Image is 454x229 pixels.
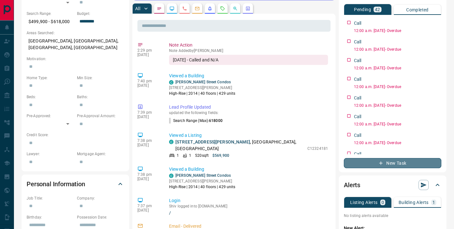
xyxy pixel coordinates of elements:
[245,6,250,11] svg: Agent Actions
[169,80,173,85] div: condos.ca
[169,42,328,48] p: Note Action
[175,139,250,144] a: [STREET_ADDRESS][PERSON_NAME]
[77,75,124,81] p: Min Size:
[233,6,238,11] svg: Opportunities
[354,57,362,64] p: Call
[77,113,124,119] p: Pre-Approval Amount:
[354,95,362,101] p: Call
[169,91,236,96] p: High-Rise | 2014 | 40 floors | 429 units
[212,153,229,158] p: $569,900
[27,151,74,157] p: Lawyer:
[344,180,360,190] h2: Alerts
[169,6,174,11] svg: Lead Browsing Activity
[169,48,328,53] p: Note Added by [PERSON_NAME]
[169,178,236,184] p: [STREET_ADDRESS][PERSON_NAME]
[169,111,328,115] p: updated the following fields:
[399,200,429,205] p: Building Alerts
[381,200,384,205] p: 0
[169,184,236,190] p: High-Rise | 2014 | 40 floors | 429 units
[344,213,441,219] p: No listing alerts available
[169,55,328,65] div: [DATE] - Called and N/A
[406,8,429,12] p: Completed
[220,6,225,11] svg: Requests
[169,104,328,111] p: Lead Profile Updated
[137,177,160,181] p: [DATE]
[169,204,328,208] p: Shiv logged into [DOMAIN_NAME]
[137,204,160,208] p: 7:37 pm
[169,118,223,124] p: Search Range (Max) :
[137,83,160,88] p: [DATE]
[354,28,441,34] p: 12:00 a.m. [DATE] - Overdue
[157,6,162,11] svg: Notes
[344,177,441,193] div: Alerts
[175,139,304,152] p: , [GEOGRAPHIC_DATA], [GEOGRAPHIC_DATA]
[175,80,231,84] a: [PERSON_NAME] Street Condos
[344,158,441,168] button: New Task
[77,94,124,100] p: Baths:
[77,214,124,220] p: Possession Date:
[137,48,160,53] p: 2:29 pm
[354,65,441,71] p: 12:00 a.m. [DATE] - Overdue
[137,79,160,83] p: 7:40 pm
[169,174,173,178] div: condos.ca
[27,113,74,119] p: Pre-Approved:
[137,115,160,119] p: [DATE]
[137,172,160,177] p: 7:38 pm
[169,85,236,91] p: [STREET_ADDRESS][PERSON_NAME]
[137,143,160,147] p: [DATE]
[77,11,124,16] p: Budget:
[169,166,328,173] p: Viewed a Building
[77,195,124,201] p: Company:
[137,208,160,213] p: [DATE]
[207,6,212,11] svg: Listing Alerts
[195,153,209,158] p: 520 sqft
[77,151,124,157] p: Mortgage Agent:
[354,20,362,27] p: Call
[354,103,441,108] p: 12:00 a.m. [DATE] - Overdue
[169,197,328,204] p: Login
[27,214,74,220] p: Birthday:
[350,200,378,205] p: Listing Alerts
[27,75,74,81] p: Home Type:
[354,151,362,157] p: Call
[307,146,328,151] p: C12324181
[175,173,231,178] a: [PERSON_NAME] Street Condos
[189,153,191,158] p: 1
[354,7,371,12] p: Pending
[27,56,124,62] p: Motivation:
[27,11,74,16] p: Search Range:
[27,94,74,100] p: Beds:
[354,47,441,52] p: 12:00 a.m. [DATE] - Overdue
[169,73,328,79] p: Viewed a Building
[137,53,160,57] p: [DATE]
[135,6,140,11] p: All
[195,6,200,11] svg: Emails
[354,113,362,120] p: Call
[375,7,380,12] p: 42
[169,140,173,144] div: condos.ca
[354,132,362,139] p: Call
[169,132,328,139] p: Viewed a Listing
[27,176,124,192] div: Personal Information
[27,132,124,138] p: Credit Score:
[27,36,124,53] p: [GEOGRAPHIC_DATA], [GEOGRAPHIC_DATA], [GEOGRAPHIC_DATA], [GEOGRAPHIC_DATA]
[354,121,441,127] p: 12:00 a.m. [DATE] - Overdue
[169,210,328,215] a: /
[354,39,362,45] p: Call
[27,30,124,36] p: Areas Searched:
[432,200,435,205] p: 1
[354,140,441,146] p: 12:00 a.m. [DATE] - Overdue
[209,118,223,123] span: 618000
[137,138,160,143] p: 7:38 pm
[137,110,160,115] p: 7:39 pm
[182,6,187,11] svg: Calls
[354,84,441,90] p: 12:00 a.m. [DATE] - Overdue
[27,179,85,189] h2: Personal Information
[354,76,362,83] p: Call
[27,16,74,27] p: $499,900 - $618,000
[177,153,179,158] p: 1
[27,195,74,201] p: Job Title:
